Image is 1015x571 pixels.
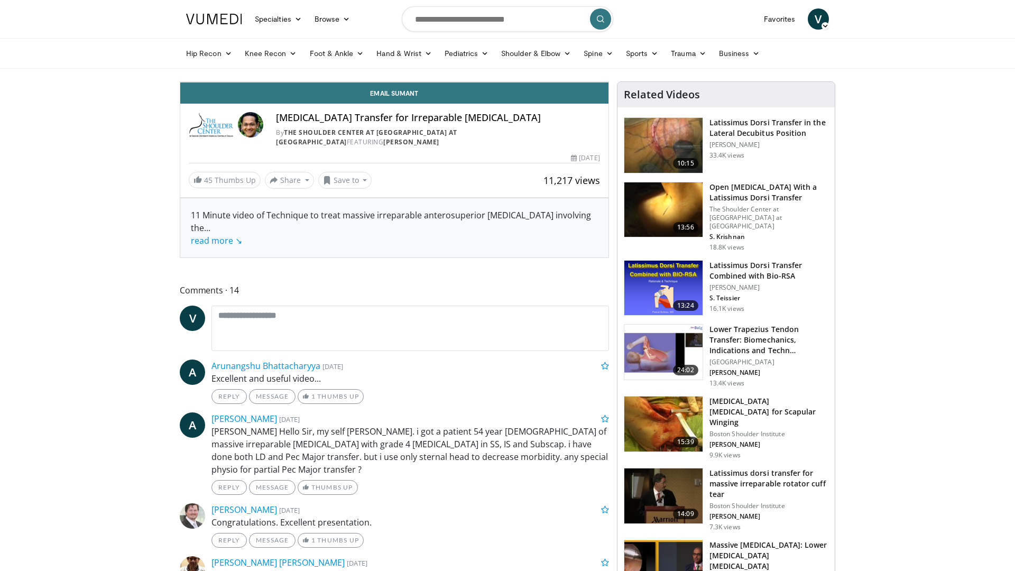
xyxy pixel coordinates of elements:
[709,468,828,500] h3: Latissimus dorsi transfer for massive irreparable rotator cuff tear
[211,425,609,476] p: [PERSON_NAME] Hello Sir, my self [PERSON_NAME]. i got a patient 54 year [DEMOGRAPHIC_DATA] of mas...
[758,8,801,30] a: Favorites
[624,118,703,173] img: 38501_0000_3.png.150x105_q85_crop-smart_upscale.jpg
[624,468,703,523] img: warner_3.png.150x105_q85_crop-smart_upscale.jpg
[709,369,828,377] p: [PERSON_NAME]
[709,294,828,302] p: S. Teissier
[180,412,205,438] a: A
[180,283,609,297] span: Comments 14
[495,43,577,64] a: Shoulder & Elbow
[276,128,599,147] div: By FEATURING
[808,8,829,30] a: V
[308,8,357,30] a: Browse
[624,396,828,459] a: 15:39 [MEDICAL_DATA] [MEDICAL_DATA] for Scapular Winging Boston Shoulder Institute [PERSON_NAME] ...
[249,389,296,404] a: Message
[249,480,296,495] a: Message
[709,502,828,510] p: Boston Shoulder Institute
[189,172,261,188] a: 45 Thumbs Up
[438,43,495,64] a: Pediatrics
[311,536,316,544] span: 1
[370,43,438,64] a: Hand & Wrist
[211,480,247,495] a: Reply
[709,512,828,521] p: [PERSON_NAME]
[318,172,372,189] button: Save to
[211,533,247,548] a: Reply
[248,8,308,30] a: Specialties
[298,480,357,495] a: Thumbs Up
[709,141,828,149] p: [PERSON_NAME]
[402,6,613,32] input: Search topics, interventions
[211,372,609,385] p: Excellent and useful video...
[191,235,242,246] a: read more ↘
[303,43,371,64] a: Foot & Ankle
[276,112,599,124] h4: [MEDICAL_DATA] Transfer for Irreparable [MEDICAL_DATA]
[709,233,828,241] p: S. Krishnan
[709,358,828,366] p: [GEOGRAPHIC_DATA]
[543,174,600,187] span: 11,217 views
[180,43,238,64] a: Hip Recon
[211,504,277,515] a: [PERSON_NAME]
[709,430,828,438] p: Boston Shoulder Institute
[211,413,277,425] a: [PERSON_NAME]
[211,360,320,372] a: Arunangshu Bhattacharyya
[624,182,828,252] a: 13:56 Open [MEDICAL_DATA] With a Latissimus Dorsi Transfer The Shoulder Center at [GEOGRAPHIC_DAT...
[322,362,343,371] small: [DATE]
[673,158,698,169] span: 10:15
[709,440,828,449] p: [PERSON_NAME]
[709,379,744,388] p: 13.4K views
[709,205,828,231] p: The Shoulder Center at [GEOGRAPHIC_DATA] at [GEOGRAPHIC_DATA]
[204,175,213,185] span: 45
[665,43,713,64] a: Trauma
[624,397,703,452] img: 10487_3.png.150x105_q85_crop-smart_upscale.jpg
[673,437,698,447] span: 15:39
[713,43,767,64] a: Business
[709,182,828,203] h3: Open [MEDICAL_DATA] With a Latissimus Dorsi Transfer
[709,283,828,292] p: [PERSON_NAME]
[624,182,703,237] img: 38772_0000_3.png.150x105_q85_crop-smart_upscale.jpg
[624,261,703,316] img: 0e1bc6ad-fcf8-411c-9e25-b7d1f0109c17.png.150x105_q85_crop-smart_upscale.png
[298,389,364,404] a: 1 Thumbs Up
[347,558,367,568] small: [DATE]
[624,468,828,531] a: 14:09 Latissimus dorsi transfer for massive irreparable rotator cuff tear Boston Shoulder Institu...
[620,43,665,64] a: Sports
[709,451,741,459] p: 9.9K views
[709,243,744,252] p: 18.8K views
[211,389,247,404] a: Reply
[624,88,700,101] h4: Related Videos
[577,43,619,64] a: Spine
[211,557,345,568] a: [PERSON_NAME] [PERSON_NAME]
[211,516,609,529] p: Congratulations. Excellent presentation.
[624,324,828,388] a: 24:02 Lower Trapezius Tendon Transfer: Biomechanics, Indications and Techn… [GEOGRAPHIC_DATA] [PE...
[191,209,598,247] div: 11 Minute video of Technique to treat massive irreparable anterosuperior [MEDICAL_DATA] involving...
[238,43,303,64] a: Knee Recon
[311,392,316,400] span: 1
[673,509,698,519] span: 14:09
[180,360,205,385] a: A
[180,306,205,331] a: V
[673,365,698,375] span: 24:02
[238,112,263,137] img: Avatar
[383,137,439,146] a: [PERSON_NAME]
[624,325,703,380] img: 003f300e-98b5-4117-aead-6046ac8f096e.150x105_q85_crop-smart_upscale.jpg
[571,153,599,163] div: [DATE]
[709,305,744,313] p: 16.1K views
[249,533,296,548] a: Message
[709,396,828,428] h3: [MEDICAL_DATA] [MEDICAL_DATA] for Scapular Winging
[180,82,608,104] a: Email Sumant
[189,112,234,137] img: The Shoulder Center at Baylor University Medical Center at Dallas
[709,324,828,356] h3: Lower Trapezius Tendon Transfer: Biomechanics, Indications and Techn…
[709,260,828,281] h3: Latissimus Dorsi Transfer Combined with Bio-RSA
[276,128,457,146] a: The Shoulder Center at [GEOGRAPHIC_DATA] at [GEOGRAPHIC_DATA]
[279,415,300,424] small: [DATE]
[709,151,744,160] p: 33.4K views
[298,533,364,548] a: 1 Thumbs Up
[265,172,314,189] button: Share
[186,14,242,24] img: VuMedi Logo
[624,117,828,173] a: 10:15 Latissimus Dorsi Transfer in the Lateral Decubitus Position [PERSON_NAME] 33.4K views
[180,503,205,529] img: Avatar
[709,117,828,139] h3: Latissimus Dorsi Transfer in the Lateral Decubitus Position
